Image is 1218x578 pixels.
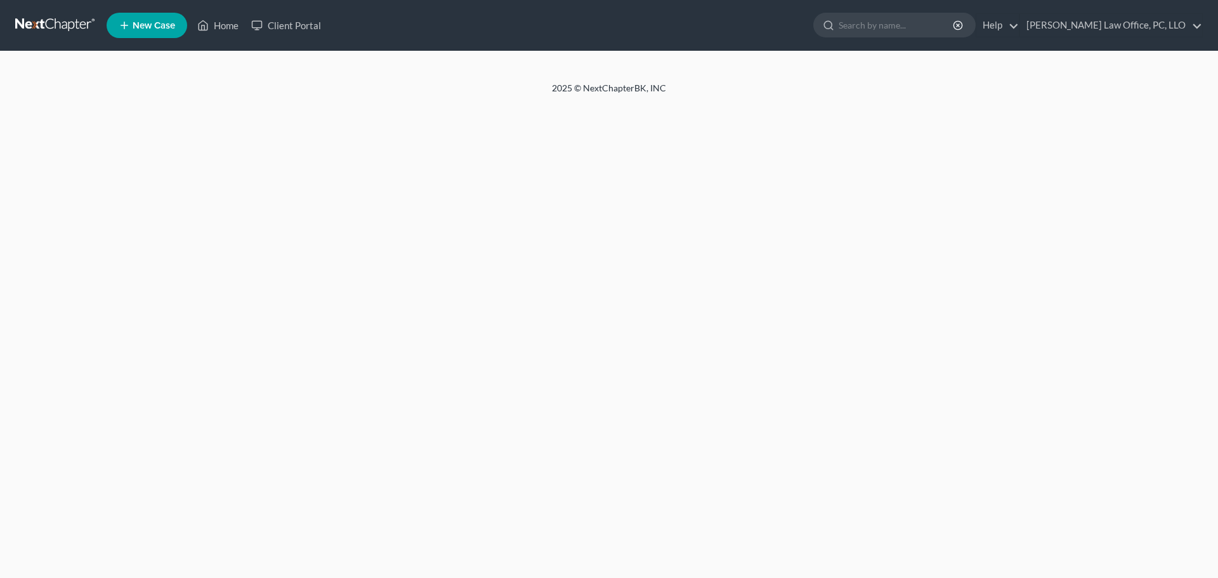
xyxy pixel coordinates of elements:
a: [PERSON_NAME] Law Office, PC, LLO [1020,14,1202,37]
div: 2025 © NextChapterBK, INC [247,82,971,105]
a: Client Portal [245,14,327,37]
input: Search by name... [839,13,955,37]
span: New Case [133,21,175,30]
a: Home [191,14,245,37]
a: Help [976,14,1019,37]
